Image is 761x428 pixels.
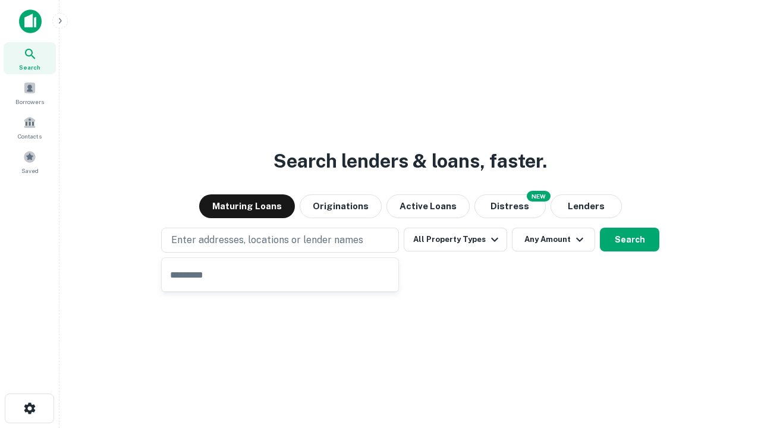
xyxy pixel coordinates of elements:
button: All Property Types [404,228,507,251]
img: capitalize-icon.png [19,10,42,33]
button: Search distressed loans with lien and other non-mortgage details. [474,194,546,218]
button: Originations [300,194,382,218]
button: Any Amount [512,228,595,251]
button: Enter addresses, locations or lender names [161,228,399,253]
span: Search [19,62,40,72]
button: Active Loans [386,194,470,218]
p: Enter addresses, locations or lender names [171,233,363,247]
button: Search [600,228,659,251]
button: Maturing Loans [199,194,295,218]
a: Search [4,42,56,74]
span: Saved [21,166,39,175]
button: Lenders [551,194,622,218]
a: Contacts [4,111,56,143]
span: Borrowers [15,97,44,106]
div: NEW [527,191,551,202]
h3: Search lenders & loans, faster. [273,147,547,175]
a: Saved [4,146,56,178]
a: Borrowers [4,77,56,109]
iframe: Chat Widget [702,333,761,390]
span: Contacts [18,131,42,141]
